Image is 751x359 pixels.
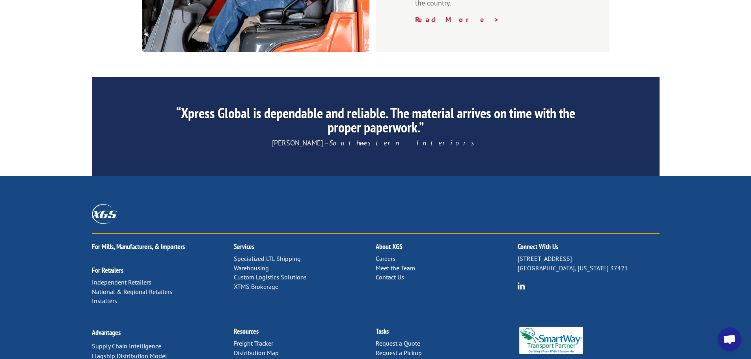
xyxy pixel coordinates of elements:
[166,106,585,138] h2: “Xpress Global is dependable and reliable. The material arrives on time with the proper paperwork.”
[234,349,279,357] a: Distribution Map
[92,242,185,251] a: For Mills, Manufacturers, & Importers
[92,328,121,337] a: Advantages
[166,138,585,148] p: [PERSON_NAME] –
[376,264,415,272] a: Meet the Team
[234,242,254,251] a: Services
[234,327,259,336] a: Resources
[92,278,151,286] a: Independent Retailers
[376,255,395,262] a: Careers
[518,282,525,290] img: group-6
[234,264,269,272] a: Warehousing
[329,138,479,147] em: Southwestern Interiors
[92,204,117,223] img: XGS_Logos_ALL_2024_All_White
[518,243,660,254] h2: Connect With Us
[234,339,273,347] a: Freight Tracker
[376,242,403,251] a: About XGS
[376,339,420,347] a: Request a Quote
[92,288,172,296] a: National & Regional Retailers
[415,15,499,24] a: Read More >
[92,342,161,350] a: Supply Chain Intelligence
[376,273,404,281] a: Contact Us
[376,349,422,357] a: Request a Pickup
[92,297,117,305] a: Installers
[718,327,742,351] div: Open chat
[376,328,518,339] h2: Tasks
[518,254,660,273] p: [STREET_ADDRESS] [GEOGRAPHIC_DATA], [US_STATE] 37421
[92,266,123,275] a: For Retailers
[234,283,278,290] a: XTMS Brokerage
[234,255,301,262] a: Specialized LTL Shipping
[234,273,307,281] a: Custom Logistics Solutions
[518,327,585,354] img: Smartway_Logo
